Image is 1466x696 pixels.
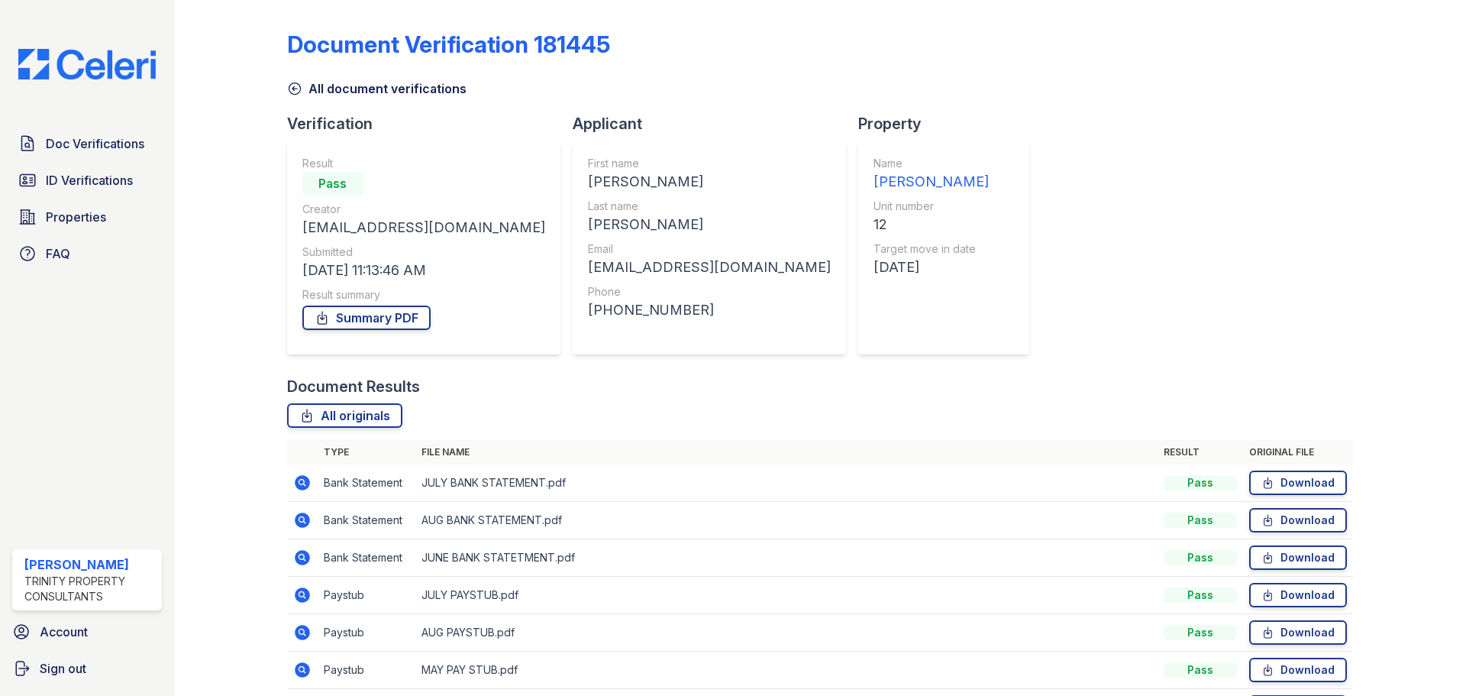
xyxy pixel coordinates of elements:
td: Paystub [318,577,415,614]
td: AUG PAYSTUB.pdf [415,614,1158,652]
span: Properties [46,208,106,226]
div: Phone [588,284,831,299]
div: First name [588,156,831,171]
span: Sign out [40,659,86,678]
div: Pass [1164,475,1237,490]
div: Email [588,241,831,257]
a: Sign out [6,653,168,684]
a: Properties [12,202,162,232]
div: Verification [287,113,573,134]
a: Download [1249,508,1347,533]
a: FAQ [12,238,162,269]
img: CE_Logo_Blue-a8612792a0a2168367f1c8372b55b34899dd931a85d93a1a3d3e32e68fde9ad4.png [6,49,168,79]
a: Download [1249,583,1347,607]
div: Pass [1164,550,1237,565]
td: Paystub [318,614,415,652]
div: [EMAIL_ADDRESS][DOMAIN_NAME] [588,257,831,278]
div: [EMAIL_ADDRESS][DOMAIN_NAME] [302,217,545,238]
td: JULY PAYSTUB.pdf [415,577,1158,614]
td: MAY PAY STUB.pdf [415,652,1158,689]
div: Creator [302,202,545,217]
a: ID Verifications [12,165,162,196]
td: AUG BANK STATEMENT.pdf [415,502,1158,539]
span: ID Verifications [46,171,133,189]
td: Bank Statement [318,465,415,502]
div: [PERSON_NAME] [24,555,156,574]
a: Download [1249,545,1347,570]
th: Original file [1243,440,1353,465]
a: Download [1249,471,1347,495]
div: [PERSON_NAME] [588,214,831,235]
a: Download [1249,658,1347,682]
span: Doc Verifications [46,134,144,153]
a: Account [6,617,168,647]
div: Name [873,156,989,171]
div: 12 [873,214,989,235]
th: Result [1158,440,1243,465]
a: Doc Verifications [12,128,162,159]
div: Submitted [302,244,545,260]
a: All originals [287,403,402,428]
div: [DATE] [873,257,989,278]
td: Paystub [318,652,415,689]
div: [DATE] 11:13:46 AM [302,260,545,281]
a: Download [1249,620,1347,645]
a: Name [PERSON_NAME] [873,156,989,193]
div: Property [858,113,1041,134]
div: [PERSON_NAME] [873,171,989,193]
div: [PHONE_NUMBER] [588,299,831,321]
div: Applicant [573,113,858,134]
th: File name [415,440,1158,465]
span: Account [40,623,88,641]
div: Last name [588,199,831,214]
div: Trinity Property Consultants [24,574,156,604]
div: Pass [1164,625,1237,640]
td: Bank Statement [318,539,415,577]
div: Result [302,156,545,171]
div: Document Results [287,376,420,397]
a: Summary PDF [302,306,431,330]
div: Target move in date [873,241,989,257]
td: JUNE BANK STATETMENT.pdf [415,539,1158,577]
td: Bank Statement [318,502,415,539]
th: Type [318,440,415,465]
td: JULY BANK STATEMENT.pdf [415,465,1158,502]
div: [PERSON_NAME] [588,171,831,193]
span: FAQ [46,244,70,263]
a: All document verifications [287,79,467,98]
div: Document Verification 181445 [287,31,610,58]
div: Pass [1164,588,1237,603]
div: Pass [302,171,363,196]
div: Unit number [873,199,989,214]
div: Pass [1164,513,1237,528]
div: Result summary [302,287,545,303]
div: Pass [1164,662,1237,678]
